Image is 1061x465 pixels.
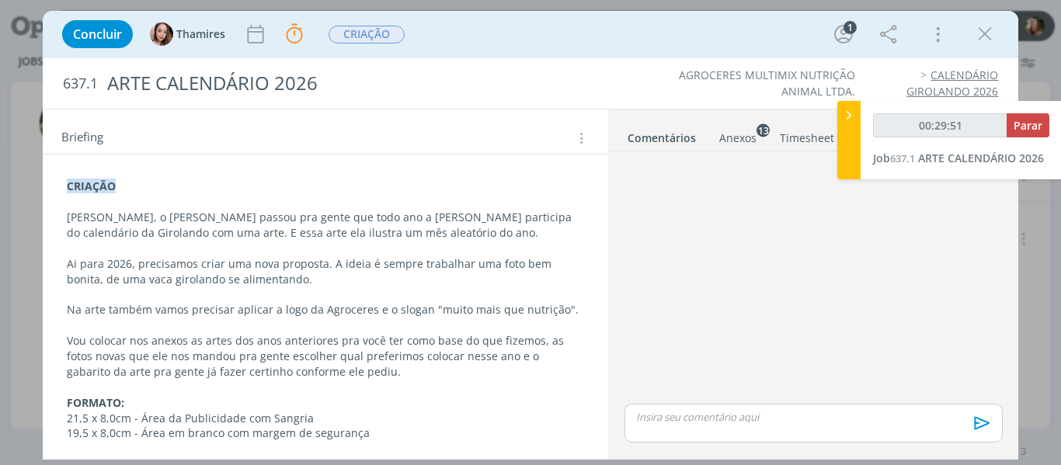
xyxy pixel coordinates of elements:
[1014,118,1042,133] span: Parar
[62,20,133,48] button: Concluir
[757,123,770,137] sup: 13
[150,23,173,46] img: T
[67,411,585,426] p: 21,5 x 8,0cm - Área da Publicidade com Sangria
[831,22,856,47] button: 1
[719,130,757,146] div: Anexos
[844,21,857,34] div: 1
[67,210,585,241] p: [PERSON_NAME], o [PERSON_NAME] passou pra gente que todo ano a [PERSON_NAME] participa do calendá...
[67,302,585,318] p: Na arte também vamos precisar aplicar a logo da Agroceres e o slogan "muito mais que nutrição".
[176,29,225,40] span: Thamires
[779,123,835,146] a: Timesheet
[329,26,405,43] span: CRIAÇÃO
[67,425,585,441] p: 19,5 x 8,0cm - Área em branco com margem de segurança
[328,25,405,44] button: CRIAÇÃO
[73,28,122,40] span: Concluir
[67,333,585,380] p: Vou colocar nos anexos as artes dos anos anteriores pra você ter como base do que fizemos, as fot...
[67,256,585,287] p: Ai para 2026, precisamos criar uma nova proposta. A ideia é sempre trabalhar uma foto bem bonita,...
[63,75,98,92] span: 637.1
[890,151,915,165] span: 637.1
[873,151,1044,165] a: Job637.1ARTE CALENDÁRIO 2026
[906,68,998,98] a: CALENDÁRIO GIROLANDO 2026
[67,395,124,410] strong: FORMATO:
[1007,113,1049,137] button: Parar
[61,128,103,148] span: Briefing
[918,151,1044,165] span: ARTE CALENDÁRIO 2026
[150,23,225,46] button: TThamires
[67,179,116,193] strong: CRIAÇÃO
[43,11,1019,460] div: dialog
[679,68,855,98] a: AGROCERES MULTIMIX NUTRIÇÃO ANIMAL LTDA.
[101,64,602,102] div: ARTE CALENDÁRIO 2026
[627,123,697,146] a: Comentários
